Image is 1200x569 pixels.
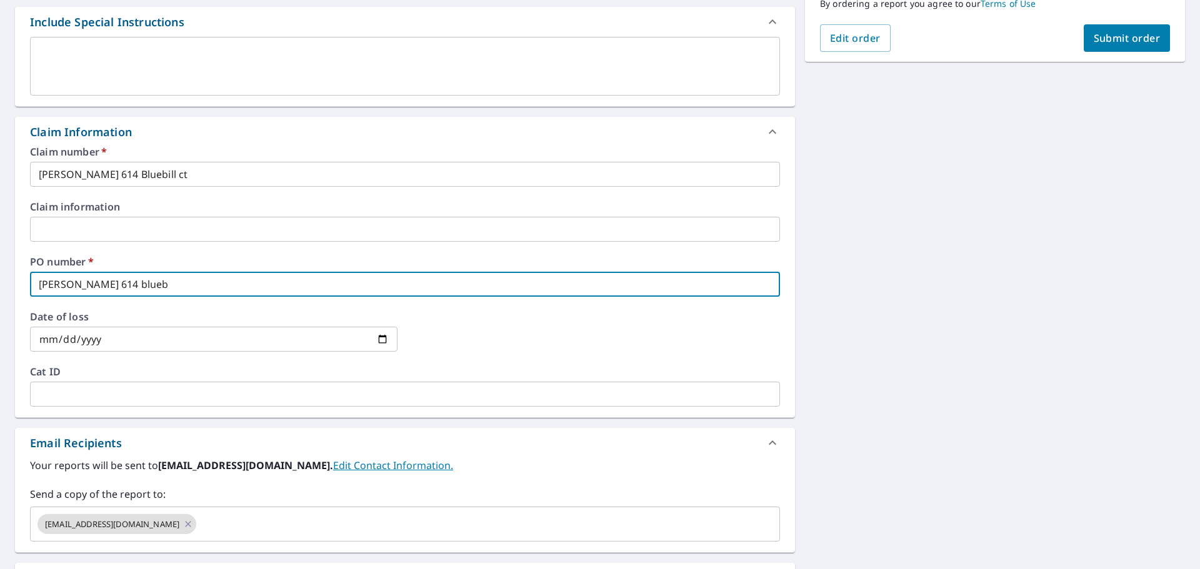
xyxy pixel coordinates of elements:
label: Claim number [30,147,780,157]
div: Include Special Instructions [15,7,795,37]
button: Edit order [820,24,891,52]
label: Date of loss [30,312,397,322]
span: Edit order [830,31,881,45]
label: Claim information [30,202,780,212]
label: PO number [30,257,780,267]
label: Cat ID [30,367,780,377]
a: EditContactInfo [333,458,453,472]
div: Email Recipients [30,435,122,452]
label: Your reports will be sent to [30,458,780,473]
div: Include Special Instructions [30,14,184,31]
button: Submit order [1084,24,1171,52]
div: [EMAIL_ADDRESS][DOMAIN_NAME] [37,514,196,534]
div: Claim Information [15,117,795,147]
span: [EMAIL_ADDRESS][DOMAIN_NAME] [37,518,187,530]
div: Claim Information [30,124,132,141]
span: Submit order [1094,31,1161,45]
div: Email Recipients [15,428,795,458]
label: Send a copy of the report to: [30,487,780,502]
b: [EMAIL_ADDRESS][DOMAIN_NAME]. [158,458,333,472]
